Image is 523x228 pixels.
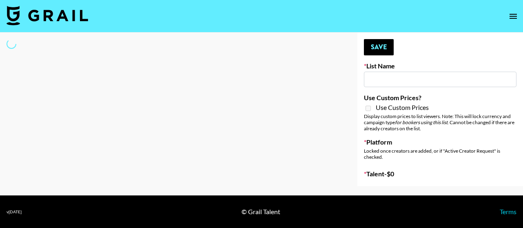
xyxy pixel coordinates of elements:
div: v [DATE] [7,209,22,215]
div: Display custom prices to list viewers. Note: This will lock currency and campaign type . Cannot b... [364,113,516,132]
div: Locked once creators are added, or if "Active Creator Request" is checked. [364,148,516,160]
em: for bookers using this list [395,119,448,125]
button: open drawer [505,8,521,24]
div: © Grail Talent [242,208,280,216]
label: List Name [364,62,516,70]
label: Talent - $ 0 [364,170,516,178]
span: Use Custom Prices [376,103,429,112]
img: Grail Talent [7,6,88,25]
label: Use Custom Prices? [364,94,516,102]
a: Terms [500,208,516,215]
label: Platform [364,138,516,146]
button: Save [364,39,394,55]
